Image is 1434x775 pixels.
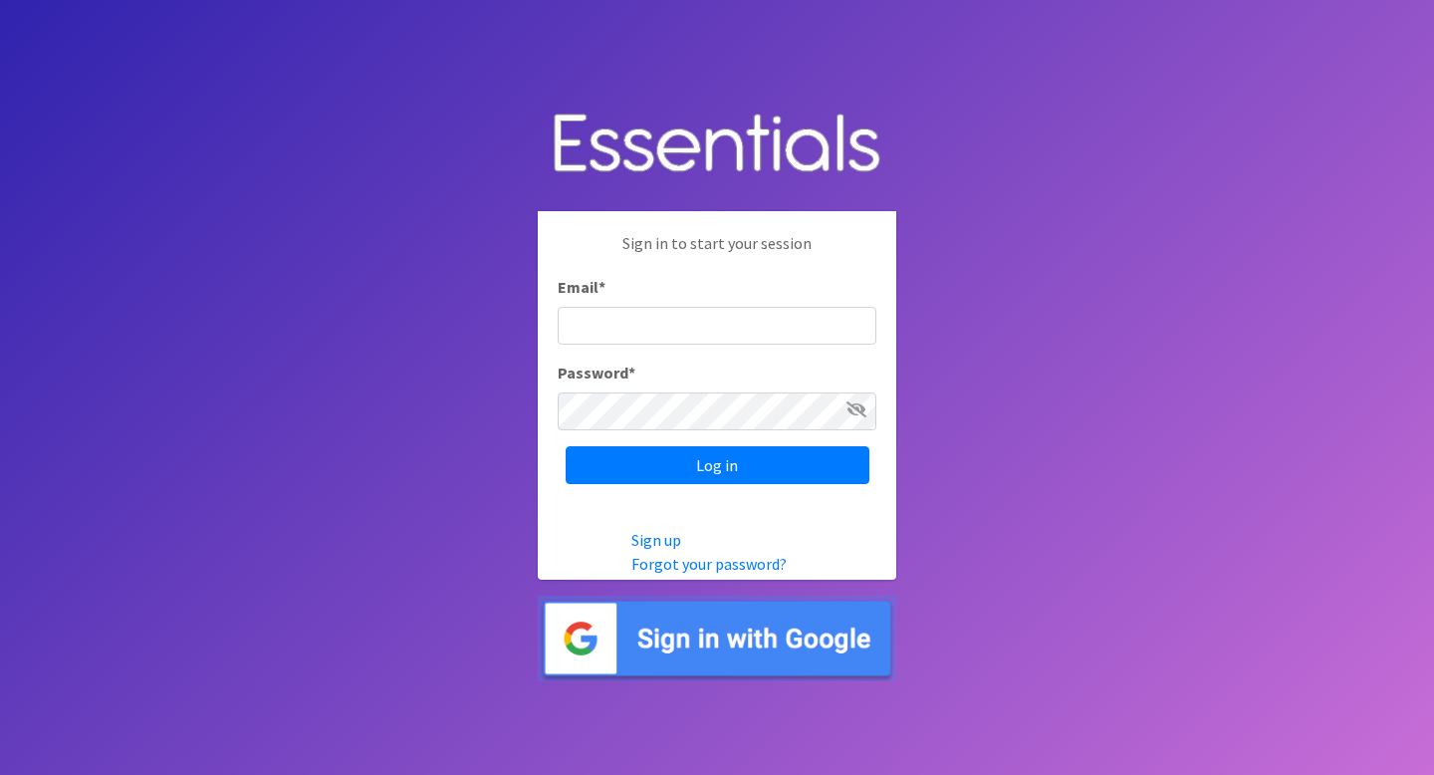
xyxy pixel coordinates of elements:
[558,275,605,299] label: Email
[538,94,896,196] img: Human Essentials
[538,596,896,682] img: Sign in with Google
[631,554,787,574] a: Forgot your password?
[631,530,681,550] a: Sign up
[558,231,876,275] p: Sign in to start your session
[628,363,635,383] abbr: required
[566,446,869,484] input: Log in
[558,361,635,385] label: Password
[598,277,605,297] abbr: required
